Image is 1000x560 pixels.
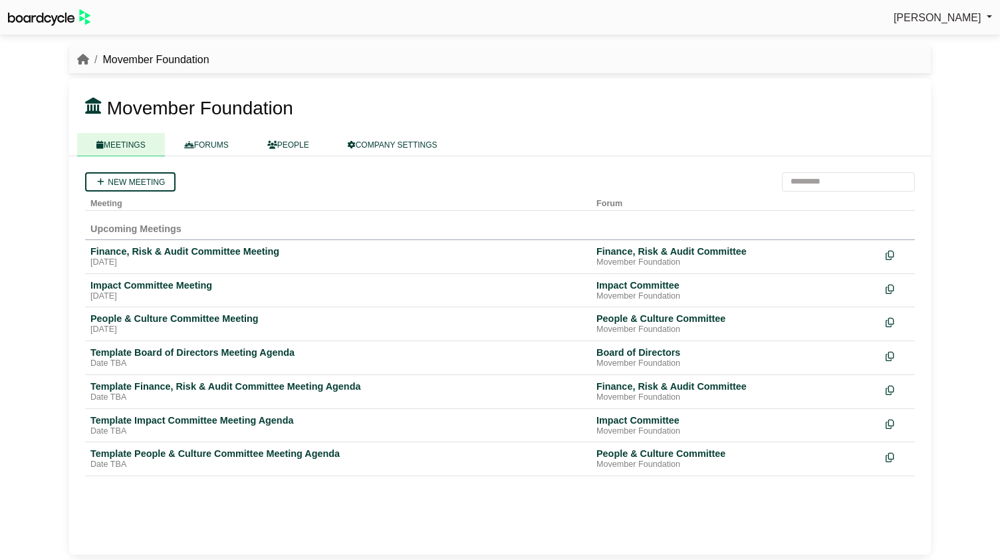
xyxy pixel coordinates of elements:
[90,245,586,257] div: Finance, Risk & Audit Committee Meeting
[886,313,910,331] div: Make a copy
[90,279,586,302] a: Impact Committee Meeting [DATE]
[596,380,875,392] div: Finance, Risk & Audit Committee
[90,380,586,392] div: Template Finance, Risk & Audit Committee Meeting Agenda
[596,380,875,403] a: Finance, Risk & Audit Committee Movember Foundation
[596,347,875,369] a: Board of Directors Movember Foundation
[90,313,586,335] a: People & Culture Committee Meeting [DATE]
[90,460,586,470] div: Date TBA
[596,460,875,470] div: Movember Foundation
[90,325,586,335] div: [DATE]
[90,392,586,403] div: Date TBA
[886,414,910,432] div: Make a copy
[894,12,981,23] span: [PERSON_NAME]
[596,279,875,302] a: Impact Committee Movember Foundation
[165,133,248,156] a: FORUMS
[85,210,915,239] td: Upcoming Meetings
[107,98,293,118] span: Movember Foundation
[596,257,875,268] div: Movember Foundation
[90,426,586,437] div: Date TBA
[77,51,209,69] nav: breadcrumb
[596,448,875,460] div: People & Culture Committee
[596,325,875,335] div: Movember Foundation
[886,448,910,466] div: Make a copy
[90,313,586,325] div: People & Culture Committee Meeting
[90,380,586,403] a: Template Finance, Risk & Audit Committee Meeting Agenda Date TBA
[894,9,992,27] a: [PERSON_NAME]
[596,313,875,335] a: People & Culture Committee Movember Foundation
[89,51,209,69] li: Movember Foundation
[886,279,910,297] div: Make a copy
[90,448,586,460] div: Template People & Culture Committee Meeting Agenda
[90,358,586,369] div: Date TBA
[90,414,586,437] a: Template Impact Committee Meeting Agenda Date TBA
[596,426,875,437] div: Movember Foundation
[90,414,586,426] div: Template Impact Committee Meeting Agenda
[90,257,586,268] div: [DATE]
[596,414,875,426] div: Impact Committee
[90,245,586,268] a: Finance, Risk & Audit Committee Meeting [DATE]
[596,313,875,325] div: People & Culture Committee
[596,414,875,437] a: Impact Committee Movember Foundation
[596,358,875,369] div: Movember Foundation
[596,347,875,358] div: Board of Directors
[90,291,586,302] div: [DATE]
[886,245,910,263] div: Make a copy
[90,279,586,291] div: Impact Committee Meeting
[596,279,875,291] div: Impact Committee
[77,133,165,156] a: MEETINGS
[90,347,586,369] a: Template Board of Directors Meeting Agenda Date TBA
[596,245,875,257] div: Finance, Risk & Audit Committee
[886,380,910,398] div: Make a copy
[596,245,875,268] a: Finance, Risk & Audit Committee Movember Foundation
[85,172,176,192] a: New meeting
[886,347,910,364] div: Make a copy
[328,133,457,156] a: COMPANY SETTINGS
[90,347,586,358] div: Template Board of Directors Meeting Agenda
[90,448,586,470] a: Template People & Culture Committee Meeting Agenda Date TBA
[596,448,875,470] a: People & Culture Committee Movember Foundation
[248,133,328,156] a: PEOPLE
[596,291,875,302] div: Movember Foundation
[596,392,875,403] div: Movember Foundation
[8,9,90,26] img: BoardcycleBlackGreen-aaafeed430059cb809a45853b8cf6d952af9d84e6e89e1f1685b34bfd5cb7d64.svg
[591,192,880,211] th: Forum
[85,192,591,211] th: Meeting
